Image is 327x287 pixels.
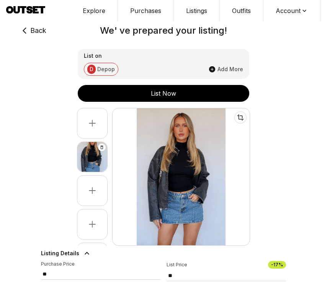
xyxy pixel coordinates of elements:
[41,246,286,261] button: Listing Details
[268,261,286,269] span: -17 %
[84,52,102,60] span: List on
[78,89,249,98] div: List Now
[78,85,249,102] button: List Now
[217,65,243,73] span: Add More
[32,24,295,37] h2: We' ve prepared your listing!
[87,65,96,74] span: D
[98,143,106,151] button: Delete image
[16,21,46,40] button: Back
[41,249,79,257] span: Listing Details
[113,108,250,245] img: Main Product Image
[208,65,243,73] button: Add More
[167,262,187,268] p: List Price
[41,261,160,267] p: Purchase Price
[30,25,46,36] span: Back
[97,65,115,73] span: Depop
